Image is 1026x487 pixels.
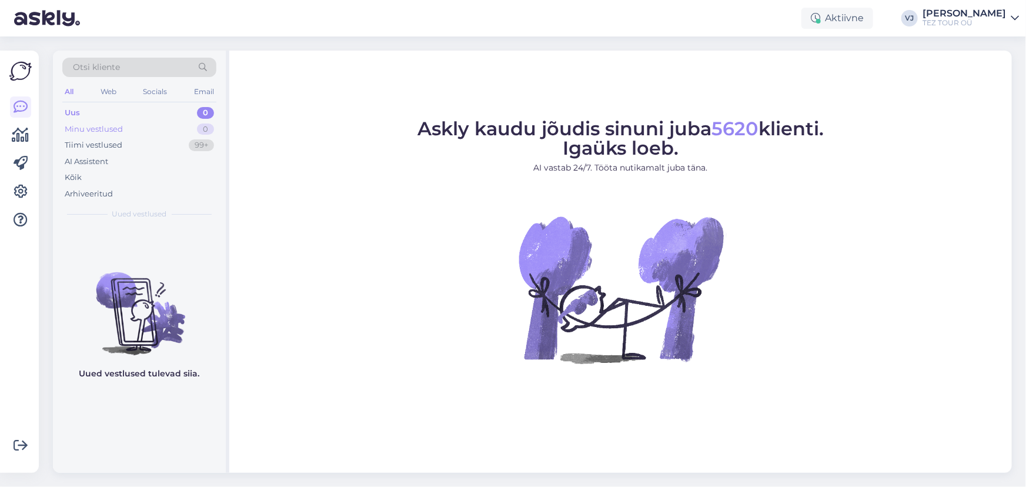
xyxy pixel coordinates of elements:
[65,107,80,119] div: Uus
[141,84,169,99] div: Socials
[65,188,113,200] div: Arhiveeritud
[62,84,76,99] div: All
[417,117,824,159] span: Askly kaudu jõudis sinuni juba klienti. Igaüks loeb.
[65,172,82,184] div: Kõik
[65,156,108,168] div: AI Assistent
[923,9,1019,28] a: [PERSON_NAME]TEZ TOUR OÜ
[9,60,32,82] img: Askly Logo
[192,84,216,99] div: Email
[98,84,119,99] div: Web
[923,18,1006,28] div: TEZ TOUR OÜ
[417,162,824,174] p: AI vastab 24/7. Tööta nutikamalt juba täna.
[923,9,1006,18] div: [PERSON_NAME]
[65,139,122,151] div: Tiimi vestlused
[189,139,214,151] div: 99+
[711,117,758,140] span: 5620
[901,10,918,26] div: VJ
[65,124,123,135] div: Minu vestlused
[515,184,727,395] img: No Chat active
[801,8,873,29] div: Aktiivne
[197,124,214,135] div: 0
[53,251,226,357] img: No chats
[112,209,167,219] span: Uued vestlused
[197,107,214,119] div: 0
[73,61,120,74] span: Otsi kliente
[79,368,200,380] p: Uued vestlused tulevad siia.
